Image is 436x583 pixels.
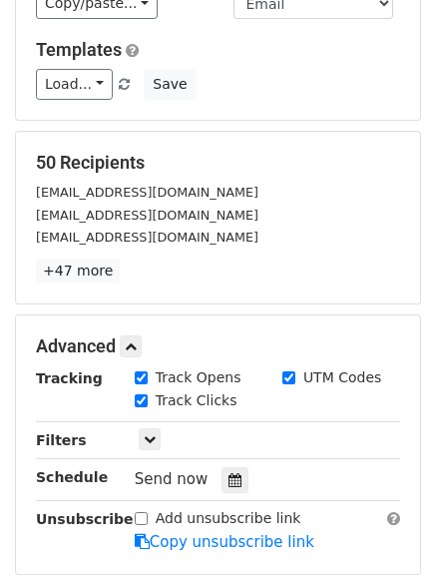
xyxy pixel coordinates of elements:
h5: 50 Recipients [36,152,400,174]
label: Track Opens [156,367,241,388]
label: Track Clicks [156,390,237,411]
strong: Schedule [36,469,108,485]
h5: Advanced [36,335,400,357]
a: Templates [36,39,122,60]
label: Add unsubscribe link [156,508,301,529]
button: Save [144,69,196,100]
strong: Tracking [36,370,103,386]
a: +47 more [36,259,120,284]
span: Send now [135,470,209,488]
strong: Filters [36,432,87,448]
strong: Unsubscribe [36,511,134,527]
small: [EMAIL_ADDRESS][DOMAIN_NAME] [36,230,258,245]
label: UTM Codes [303,367,381,388]
small: [EMAIL_ADDRESS][DOMAIN_NAME] [36,208,258,223]
iframe: Chat Widget [336,487,436,583]
a: Copy unsubscribe link [135,533,314,551]
small: [EMAIL_ADDRESS][DOMAIN_NAME] [36,185,258,200]
a: Load... [36,69,113,100]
